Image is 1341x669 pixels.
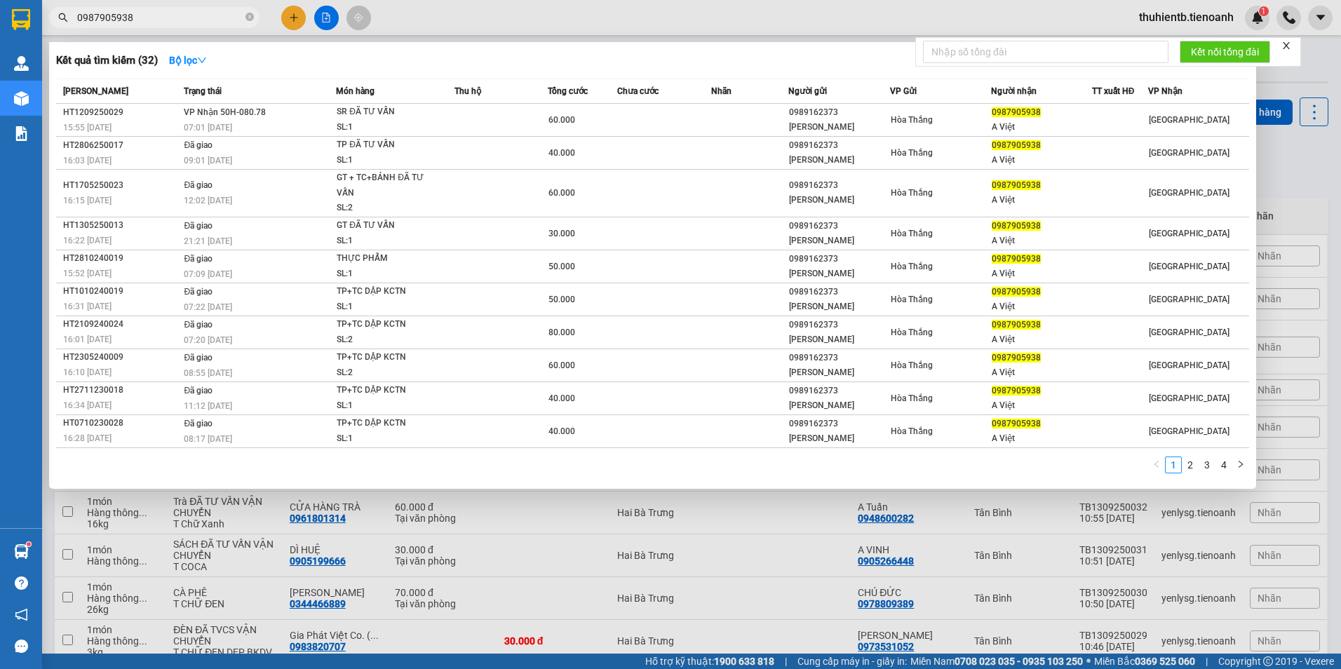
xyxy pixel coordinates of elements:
[891,360,933,370] span: Hòa Thắng
[184,335,232,345] span: 07:20 [DATE]
[992,365,1091,380] div: A Việt
[788,86,827,96] span: Người gửi
[337,251,442,266] div: THỰC PHẨM
[891,262,933,271] span: Hòa Thắng
[992,254,1041,264] span: 0987905938
[1182,457,1198,473] a: 2
[63,269,112,278] span: 15:52 [DATE]
[1191,44,1259,60] span: Kết nối tổng đài
[337,398,442,414] div: SL: 1
[548,327,575,337] span: 80.000
[184,368,232,378] span: 08:55 [DATE]
[245,13,254,21] span: close-circle
[992,221,1041,231] span: 0987905938
[992,332,1091,347] div: A Việt
[1148,86,1182,96] span: VP Nhận
[184,221,213,231] span: Đã giao
[992,180,1041,190] span: 0987905938
[890,86,917,96] span: VP Gửi
[548,188,575,198] span: 60.000
[548,115,575,125] span: 60.000
[337,266,442,282] div: SL: 1
[1152,460,1161,468] span: left
[992,234,1091,248] div: A Việt
[454,86,481,96] span: Thu hộ
[63,433,112,443] span: 16:28 [DATE]
[789,384,889,398] div: 0989162373
[789,219,889,234] div: 0989162373
[789,417,889,431] div: 0989162373
[337,234,442,249] div: SL: 1
[891,148,933,158] span: Hòa Thắng
[1199,457,1215,473] li: 3
[56,53,158,68] h3: Kết quả tìm kiếm ( 32 )
[63,156,112,165] span: 16:03 [DATE]
[184,107,266,117] span: VP Nhận 50H-080.78
[1148,457,1165,473] li: Previous Page
[992,419,1041,428] span: 0987905938
[63,334,112,344] span: 16:01 [DATE]
[789,193,889,208] div: [PERSON_NAME]
[891,295,933,304] span: Hòa Thắng
[1092,86,1135,96] span: TT xuất HĐ
[548,393,575,403] span: 40.000
[891,426,933,436] span: Hòa Thắng
[992,398,1091,413] div: A Việt
[1149,229,1229,238] span: [GEOGRAPHIC_DATA]
[184,320,213,330] span: Đã giao
[1166,457,1181,473] a: 1
[184,156,232,165] span: 09:01 [DATE]
[1149,295,1229,304] span: [GEOGRAPHIC_DATA]
[923,41,1168,63] input: Nhập số tổng đài
[184,401,232,411] span: 11:12 [DATE]
[789,431,889,446] div: [PERSON_NAME]
[14,56,29,71] img: warehouse-icon
[184,123,232,133] span: 07:01 [DATE]
[789,332,889,347] div: [PERSON_NAME]
[1149,148,1229,158] span: [GEOGRAPHIC_DATA]
[337,332,442,348] div: SL: 2
[14,126,29,141] img: solution-icon
[789,153,889,168] div: [PERSON_NAME]
[617,86,659,96] span: Chưa cước
[14,91,29,106] img: warehouse-icon
[337,170,442,201] div: GT + TC+BÁNH ĐÃ TƯ VẤN
[184,236,232,246] span: 21:21 [DATE]
[891,115,933,125] span: Hòa Thắng
[63,367,112,377] span: 16:10 [DATE]
[789,178,889,193] div: 0989162373
[992,193,1091,208] div: A Việt
[184,196,232,205] span: 12:02 [DATE]
[184,419,213,428] span: Đã giao
[337,218,442,234] div: GT ĐÃ TƯ VẤN
[336,86,375,96] span: Món hàng
[63,196,112,205] span: 16:15 [DATE]
[184,302,232,312] span: 07:22 [DATE]
[58,13,68,22] span: search
[63,350,180,365] div: HT2305240009
[63,383,180,398] div: HT2711230018
[1281,41,1291,50] span: close
[77,10,243,25] input: Tìm tên, số ĐT hoặc mã đơn
[184,269,232,279] span: 07:09 [DATE]
[789,318,889,332] div: 0989162373
[63,123,112,133] span: 15:55 [DATE]
[992,287,1041,297] span: 0987905938
[337,120,442,135] div: SL: 1
[1180,41,1270,63] button: Kết nối tổng đài
[63,105,180,120] div: HT1209250029
[63,138,180,153] div: HT2806250017
[63,302,112,311] span: 16:31 [DATE]
[184,434,232,444] span: 08:17 [DATE]
[1149,262,1229,271] span: [GEOGRAPHIC_DATA]
[337,299,442,315] div: SL: 1
[158,49,218,72] button: Bộ lọcdown
[184,254,213,264] span: Đã giao
[1148,457,1165,473] button: left
[1236,460,1245,468] span: right
[1149,360,1229,370] span: [GEOGRAPHIC_DATA]
[789,120,889,135] div: [PERSON_NAME]
[789,299,889,314] div: [PERSON_NAME]
[184,140,213,150] span: Đã giao
[337,365,442,381] div: SL: 2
